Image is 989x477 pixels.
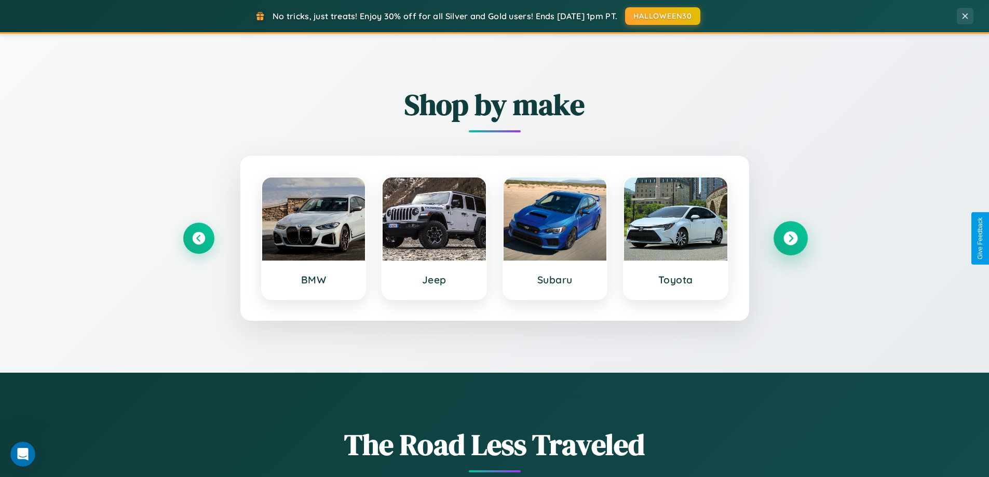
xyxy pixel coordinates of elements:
button: HALLOWEEN30 [625,7,700,25]
h2: Shop by make [183,85,806,125]
h3: Jeep [393,274,476,286]
h3: BMW [273,274,355,286]
span: No tricks, just treats! Enjoy 30% off for all Silver and Gold users! Ends [DATE] 1pm PT. [273,11,617,21]
iframe: Intercom live chat [10,442,35,467]
h3: Subaru [514,274,597,286]
h1: The Road Less Traveled [183,425,806,465]
h3: Toyota [634,274,717,286]
div: Give Feedback [977,217,984,260]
